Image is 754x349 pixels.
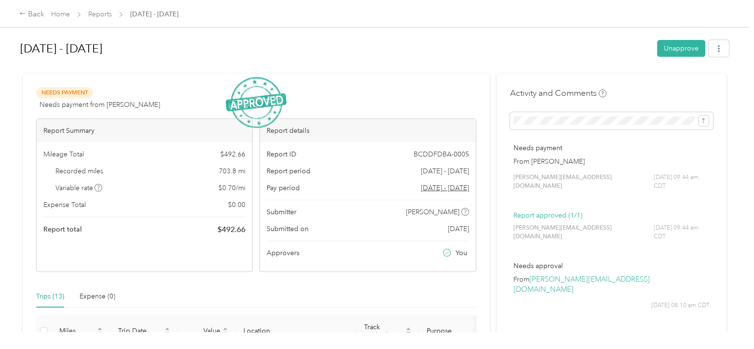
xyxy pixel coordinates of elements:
span: 703.8 mi [219,166,245,176]
span: Needs payment from [PERSON_NAME] [40,100,160,110]
p: From [513,274,710,295]
th: Purpose [419,315,491,348]
span: [DATE] 09:44 am CDT [654,224,710,241]
p: From [PERSON_NAME] [513,156,710,167]
span: BCDDFDBA-0005 [414,149,469,159]
span: [PERSON_NAME][EMAIL_ADDRESS][DOMAIN_NAME] [513,224,654,241]
th: Trip Date [110,315,178,348]
button: Unapprove [657,40,705,57]
span: Mileage Total [43,149,84,159]
div: Back [19,9,44,20]
span: Variable rate [55,183,103,193]
span: [PERSON_NAME] [406,207,459,217]
span: caret-down [222,330,228,336]
p: Needs approval [513,261,710,271]
h1: Sep 1 - 30, 2025 [20,37,650,60]
span: Value [186,327,220,335]
span: Trip Date [118,327,162,335]
th: Location [236,315,356,348]
span: [DATE] - [DATE] [421,166,469,176]
div: Report details [260,119,475,142]
span: $ 492.66 [217,224,245,235]
span: Pay period [267,183,300,193]
span: caret-down [405,330,411,336]
span: Go to pay period [421,183,469,193]
div: Expense (0) [80,291,115,302]
th: Value [178,315,236,348]
span: caret-up [222,326,228,332]
th: Track Method [356,315,419,348]
span: caret-down [164,330,170,336]
span: Submitted on [267,224,309,234]
p: Needs payment [513,143,710,153]
span: Expense Total [43,200,86,210]
div: Report Summary [37,119,252,142]
iframe: Everlance-gr Chat Button Frame [700,295,754,349]
span: $ 0.00 [228,200,245,210]
span: Report ID [267,149,296,159]
span: $ 492.66 [220,149,245,159]
span: caret-up [164,326,170,332]
span: caret-down [97,330,103,336]
span: [DATE] - [DATE] [130,9,178,19]
span: Approvers [267,248,299,258]
div: Trips (13) [36,291,64,302]
span: [DATE] [448,224,469,234]
span: You [456,248,467,258]
span: Track Method [364,323,404,339]
span: [DATE] 08:10 am CDT [651,301,710,310]
h4: Activity and Comments [510,87,606,99]
p: Submitted for approval [513,330,710,340]
a: [PERSON_NAME][EMAIL_ADDRESS][DOMAIN_NAME] [513,275,650,294]
img: ApprovedStamp [226,77,286,129]
span: Miles [59,327,95,335]
span: Report total [43,224,82,234]
span: Needs Payment [36,87,93,98]
span: caret-up [97,326,103,332]
span: Submitter [267,207,296,217]
p: Report approved (1/1) [513,210,710,220]
span: [PERSON_NAME][EMAIL_ADDRESS][DOMAIN_NAME] [513,173,654,190]
span: [DATE] 09:44 am CDT [654,173,710,190]
span: caret-up [405,326,411,332]
th: Miles [52,315,110,348]
a: Reports [88,10,112,18]
span: Report period [267,166,310,176]
span: $ 0.70 / mi [218,183,245,193]
span: Recorded miles [55,166,103,176]
a: Home [51,10,70,18]
span: Purpose [427,327,476,335]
